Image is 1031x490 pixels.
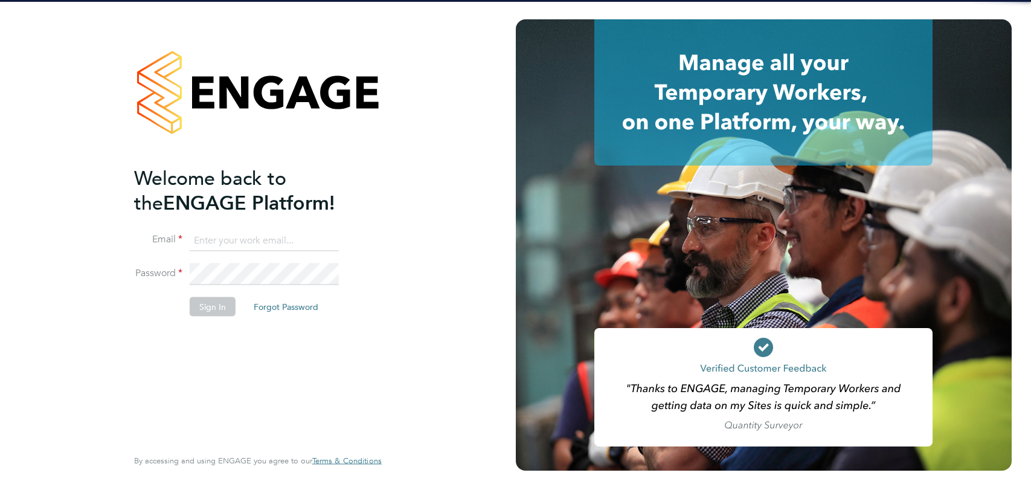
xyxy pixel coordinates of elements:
[134,166,370,215] h2: ENGAGE Platform!
[190,230,339,251] input: Enter your work email...
[312,456,382,466] a: Terms & Conditions
[312,456,382,466] span: Terms & Conditions
[134,267,182,280] label: Password
[134,233,182,246] label: Email
[134,456,382,466] span: By accessing and using ENGAGE you agree to our
[244,297,328,317] button: Forgot Password
[190,297,236,317] button: Sign In
[134,166,286,214] span: Welcome back to the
